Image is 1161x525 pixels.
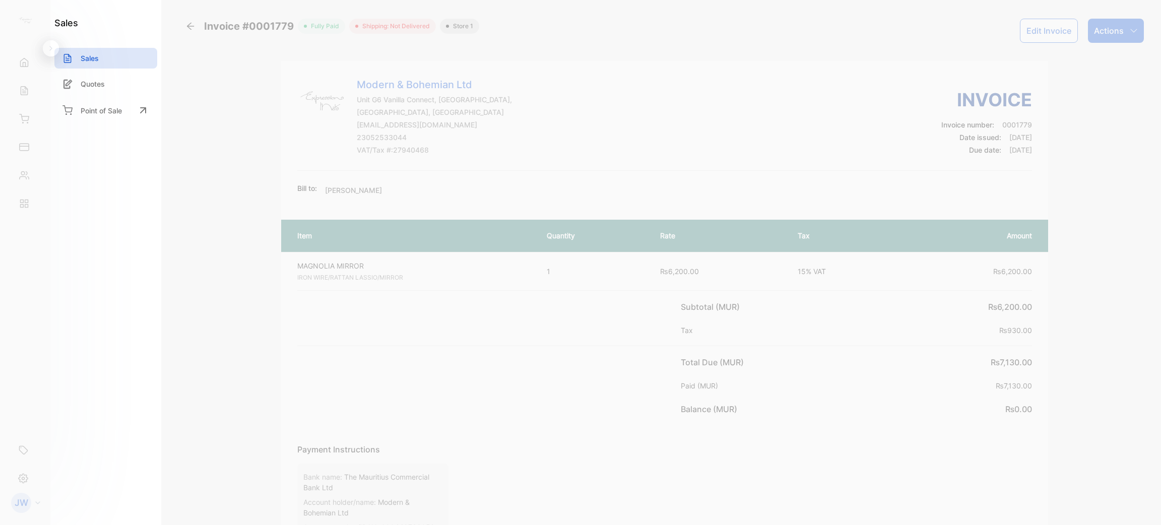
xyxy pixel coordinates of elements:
[357,77,512,92] p: Modern & Bohemian Ltd
[297,183,317,193] p: Bill to:
[357,94,512,105] p: Unit G6 Vanilla Connect, [GEOGRAPHIC_DATA],
[307,22,339,31] span: fully paid
[547,230,639,241] p: Quantity
[81,53,99,63] p: Sales
[204,19,298,34] span: Invoice #0001779
[1002,120,1032,129] span: 0001779
[798,230,890,241] p: Tax
[357,145,512,155] p: VAT/Tax #: 27940468
[1094,25,1124,37] p: Actions
[81,79,105,89] p: Quotes
[54,99,157,121] a: Point of Sale
[1009,133,1032,142] span: [DATE]
[941,120,994,129] span: Invoice number:
[1088,19,1144,43] button: Actions
[297,260,529,271] p: MAGNOLIA MIRROR
[959,133,1001,142] span: Date issued:
[547,266,639,277] p: 1
[303,473,429,492] span: The Mauritius Commercial Bank Ltd
[15,496,28,509] p: JW
[681,356,748,368] p: Total Due (MUR)
[54,16,78,30] h1: sales
[303,473,342,481] span: Bank name:
[357,107,512,117] p: [GEOGRAPHIC_DATA], [GEOGRAPHIC_DATA]
[996,381,1032,390] span: ₨7,130.00
[297,77,348,127] img: Company Logo
[449,22,473,31] span: Store 1
[1119,483,1161,525] iframe: LiveChat chat widget
[1020,19,1078,43] button: Edit Invoice
[1005,404,1032,414] span: ₨0.00
[911,230,1032,241] p: Amount
[54,48,157,69] a: Sales
[681,403,741,415] p: Balance (MUR)
[1009,146,1032,154] span: [DATE]
[660,230,778,241] p: Rate
[54,74,157,94] a: Quotes
[681,325,697,336] p: Tax
[991,357,1032,367] span: ₨7,130.00
[325,185,382,195] p: [PERSON_NAME]
[988,302,1032,312] span: ₨6,200.00
[357,132,512,143] p: 23052533044
[303,498,410,517] span: Modern & Bohemian Ltd
[297,443,1032,455] p: Payment Instructions
[18,13,33,28] img: logo
[798,266,890,277] p: 15% VAT
[303,498,376,506] span: Account holder/name:
[681,301,744,313] p: Subtotal (MUR)
[999,326,1032,335] span: ₨930.00
[681,380,722,391] p: Paid (MUR)
[969,146,1001,154] span: Due date:
[660,267,699,276] span: ₨6,200.00
[358,22,430,31] span: Shipping: Not Delivered
[357,119,512,130] p: [EMAIL_ADDRESS][DOMAIN_NAME]
[941,86,1032,113] h3: Invoice
[297,273,529,282] p: IRON WIRE/RATTAN LASSIO/MIRROR
[81,105,122,116] p: Point of Sale
[297,230,527,241] p: Item
[993,267,1032,276] span: ₨6,200.00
